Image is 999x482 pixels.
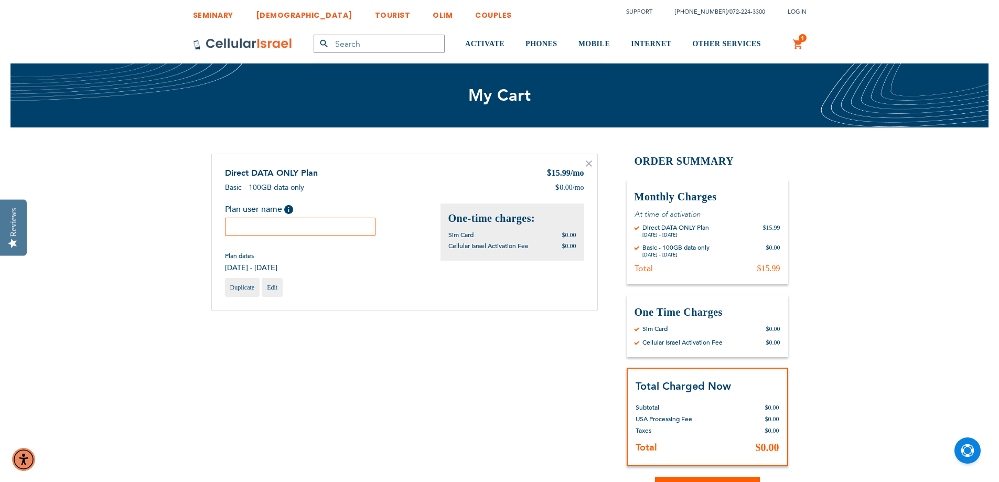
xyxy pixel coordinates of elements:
[636,415,692,423] span: USA Processing Fee
[578,40,610,48] span: MOBILE
[256,3,352,22] a: [DEMOGRAPHIC_DATA]
[792,38,804,51] a: 1
[448,231,474,239] span: Sim Card
[546,168,552,180] span: $
[230,284,255,291] span: Duplicate
[448,211,576,226] h2: One-time charges:
[9,208,18,237] div: Reviews
[225,183,304,192] span: Basic - 100GB data only
[766,338,780,347] div: $0.00
[225,263,277,273] span: [DATE] - [DATE]
[571,168,584,177] span: /mo
[675,8,727,16] a: [PHONE_NUMBER]
[765,404,779,411] span: $0.00
[225,252,277,260] span: Plan dates
[664,4,765,19] li: /
[225,278,260,297] a: Duplicate
[635,263,653,274] div: Total
[757,263,780,274] div: $15.99
[635,305,780,319] h3: One Time Charges
[636,441,657,454] strong: Total
[631,40,671,48] span: INTERNET
[448,242,529,250] span: Cellular Israel Activation Fee
[225,203,282,215] span: Plan user name
[765,427,779,434] span: $0.00
[635,209,780,219] p: At time of activation
[468,84,531,106] span: My Cart
[573,183,584,193] span: /mo
[631,25,671,64] a: INTERNET
[262,278,283,297] a: Edit
[525,25,557,64] a: PHONES
[433,3,453,22] a: OLIM
[314,35,445,53] input: Search
[729,8,765,16] a: 072-224-3300
[692,40,761,48] span: OTHER SERVICES
[766,243,780,258] div: $0.00
[788,8,807,16] span: Login
[12,448,35,471] div: Accessibility Menu
[801,34,804,42] span: 1
[635,190,780,204] h3: Monthly Charges
[562,231,576,239] span: $0.00
[627,154,788,169] h2: Order Summary
[267,284,277,291] span: Edit
[642,252,710,258] div: [DATE] - [DATE]
[692,25,761,64] a: OTHER SERVICES
[642,338,723,347] div: Cellular Israel Activation Fee
[636,425,737,436] th: Taxes
[555,183,584,193] div: 0.00
[225,167,318,179] a: Direct DATA ONLY Plan
[284,205,293,214] span: Help
[765,415,779,423] span: $0.00
[375,3,411,22] a: TOURIST
[465,25,504,64] a: ACTIVATE
[642,325,668,333] div: Sim Card
[475,3,512,22] a: COUPLES
[763,223,780,238] div: $15.99
[756,442,779,453] span: $0.00
[636,379,731,393] strong: Total Charged Now
[465,40,504,48] span: ACTIVATE
[642,243,710,252] div: Basic - 100GB data only
[636,394,737,413] th: Subtotal
[766,325,780,333] div: $0.00
[555,183,560,193] span: $
[642,223,709,232] div: Direct DATA ONLY Plan
[193,3,233,22] a: SEMINARY
[525,40,557,48] span: PHONES
[562,242,576,250] span: $0.00
[578,25,610,64] a: MOBILE
[626,8,652,16] a: Support
[193,38,293,50] img: Cellular Israel Logo
[642,232,709,238] div: [DATE] - [DATE]
[546,167,584,180] div: 15.99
